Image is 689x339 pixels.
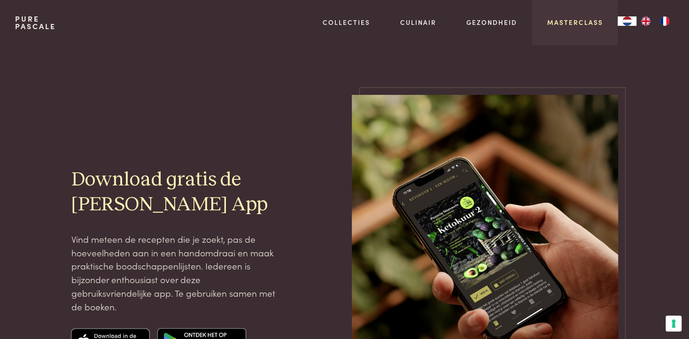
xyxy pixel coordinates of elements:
a: PurePascale [15,15,56,30]
a: FR [655,16,674,26]
div: Language [618,16,636,26]
a: Culinair [400,17,436,27]
a: Gezondheid [466,17,517,27]
a: Masterclass [547,17,603,27]
a: NL [618,16,636,26]
a: Collecties [323,17,370,27]
aside: Language selected: Nederlands [618,16,674,26]
h2: Download gratis de [PERSON_NAME] App [71,168,281,217]
ul: Language list [636,16,674,26]
a: EN [636,16,655,26]
p: Vind meteen de recepten die je zoekt, pas de hoeveelheden aan in een handomdraai en maak praktisc... [71,232,281,313]
button: Uw voorkeuren voor toestemming voor trackingtechnologieën [666,316,681,331]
